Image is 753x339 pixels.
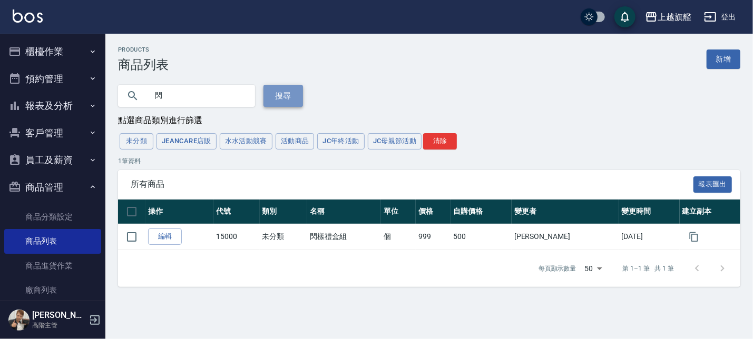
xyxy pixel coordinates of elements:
[260,224,308,250] td: 未分類
[4,229,101,253] a: 商品列表
[118,156,740,166] p: 1 筆資料
[220,133,272,149] button: 水水活動競賽
[368,133,422,149] button: JC母親節活動
[307,224,381,250] td: 閃樣禮盒組
[4,278,101,302] a: 廠商列表
[276,133,315,149] button: 活動商品
[32,321,86,330] p: 高階主管
[214,224,260,250] td: 15000
[381,224,416,250] td: 個
[619,224,680,250] td: [DATE]
[118,57,169,72] h3: 商品列表
[539,264,576,273] p: 每頁顯示數量
[4,174,101,201] button: 商品管理
[4,92,101,119] button: 報表及分析
[641,6,696,28] button: 上越旗艦
[693,179,732,189] a: 報表匯出
[4,146,101,174] button: 員工及薪資
[623,264,674,273] p: 第 1–1 筆 共 1 筆
[4,65,101,93] button: 預約管理
[307,200,381,224] th: 名稱
[120,133,153,149] button: 未分類
[416,224,451,250] td: 999
[614,6,635,27] button: save
[317,133,364,149] button: JC年終活動
[423,133,457,149] button: 清除
[13,9,43,23] img: Logo
[118,115,740,126] div: 點選商品類別進行篩選
[4,38,101,65] button: 櫃檯作業
[157,133,217,149] button: JeanCare店販
[680,200,740,224] th: 建立副本
[148,82,247,110] input: 搜尋關鍵字
[700,7,740,27] button: 登出
[214,200,260,224] th: 代號
[512,200,619,224] th: 變更者
[8,310,30,331] img: Person
[451,200,512,224] th: 自購價格
[32,310,86,321] h5: [PERSON_NAME]
[4,254,101,278] a: 商品進貨作業
[658,11,691,24] div: 上越旗艦
[148,228,182,245] a: 編輯
[581,254,606,283] div: 50
[512,224,619,250] td: [PERSON_NAME]
[4,119,101,147] button: 客戶管理
[145,200,214,224] th: 操作
[118,46,169,53] h2: Products
[707,49,740,69] a: 新增
[381,200,416,224] th: 單位
[260,200,308,224] th: 類別
[416,200,451,224] th: 價格
[451,224,512,250] td: 500
[131,179,693,190] span: 所有商品
[693,176,732,193] button: 報表匯出
[263,85,303,107] button: 搜尋
[4,205,101,229] a: 商品分類設定
[619,200,680,224] th: 變更時間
